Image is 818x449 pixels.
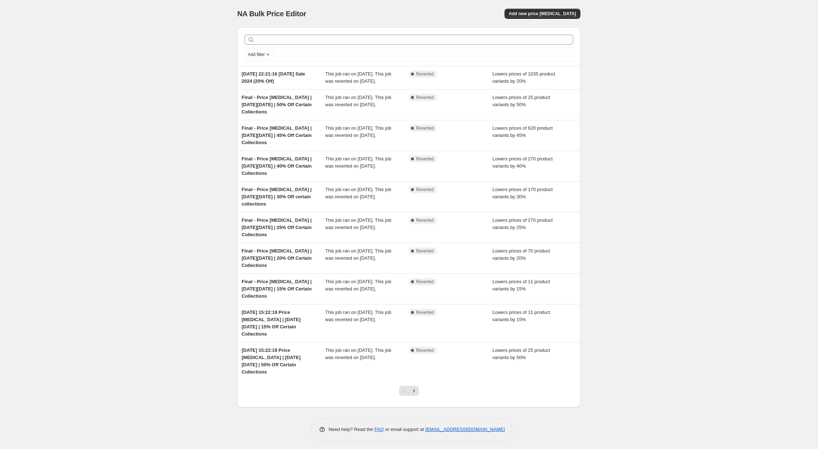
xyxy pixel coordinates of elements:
[242,347,300,375] span: [DATE] 15:22:19 Price [MEDICAL_DATA] | [DATE][DATE] | 50% Off Certain Collections
[237,10,306,18] span: NA Bulk Price Editor
[493,156,553,169] span: Lowers prices of 270 product variants by 40%
[325,71,391,84] span: This job ran on [DATE]. This job was reverted on [DATE].
[384,427,425,432] span: or email support at
[493,71,555,84] span: Lowers prices of 1035 product variants by 20%
[242,217,312,237] span: Final - Price [MEDICAL_DATA] | [DATE][DATE] | 25% Off Certain Collections
[416,310,434,315] span: Reverted
[242,156,312,176] span: Final - Price [MEDICAL_DATA] | [DATE][DATE] | 40% Off Certain Collections
[416,71,434,77] span: Reverted
[493,187,553,199] span: Lowers prices of 170 product variants by 30%
[325,347,391,360] span: This job ran on [DATE]. This job was reverted on [DATE].
[416,217,434,223] span: Reverted
[375,427,384,432] a: FAQ
[242,71,305,84] span: [DATE] 22:21:16 [DATE] Sale 2024 (20% Off)
[242,248,312,268] span: Final - Price [MEDICAL_DATA] | [DATE][DATE] | 20% Off Certain Collections
[493,347,550,360] span: Lowers prices of 25 product variants by 50%
[425,427,505,432] a: [EMAIL_ADDRESS][DOMAIN_NAME]
[242,95,312,115] span: Final - Price [MEDICAL_DATA] | [DATE][DATE] | 50% Off Certain Collections
[493,95,550,107] span: Lowers prices of 25 product variants by 50%
[329,427,375,432] span: Need help? Read the
[416,156,434,162] span: Reverted
[493,248,550,261] span: Lowers prices of 70 product variants by 20%
[493,217,553,230] span: Lowers prices of 270 product variants by 25%
[493,279,550,292] span: Lowers prices of 11 product variants by 15%
[325,156,391,169] span: This job ran on [DATE]. This job was reverted on [DATE].
[416,95,434,100] span: Reverted
[242,187,312,207] span: Final - Price [MEDICAL_DATA] | [DATE][DATE] | 30% Off certain collections
[493,310,550,322] span: Lowers prices of 11 product variants by 15%
[325,187,391,199] span: This job ran on [DATE]. This job was reverted on [DATE].
[242,125,312,145] span: Final - Price [MEDICAL_DATA] | [DATE][DATE] | 45% Off Certain Collections
[416,347,434,353] span: Reverted
[416,279,434,285] span: Reverted
[325,125,391,138] span: This job ran on [DATE]. This job was reverted on [DATE].
[242,310,300,337] span: [DATE] 15:22:19 Price [MEDICAL_DATA] | [DATE][DATE] | 15% Off Certain Collections
[416,187,434,193] span: Reverted
[416,125,434,131] span: Reverted
[325,217,391,230] span: This job ran on [DATE]. This job was reverted on [DATE].
[493,125,553,138] span: Lowers prices of 620 product variants by 45%
[325,310,391,322] span: This job ran on [DATE]. This job was reverted on [DATE].
[399,386,419,396] nav: Pagination
[248,52,265,57] span: Add filter
[325,279,391,292] span: This job ran on [DATE]. This job was reverted on [DATE].
[416,248,434,254] span: Reverted
[325,248,391,261] span: This job ran on [DATE]. This job was reverted on [DATE].
[325,95,391,107] span: This job ran on [DATE]. This job was reverted on [DATE].
[244,50,273,59] button: Add filter
[409,386,419,396] button: Next
[509,11,576,17] span: Add new price [MEDICAL_DATA]
[242,279,312,299] span: Final - Price [MEDICAL_DATA] | [DATE][DATE] | 15% Off Certain Collections
[505,9,580,19] button: Add new price [MEDICAL_DATA]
